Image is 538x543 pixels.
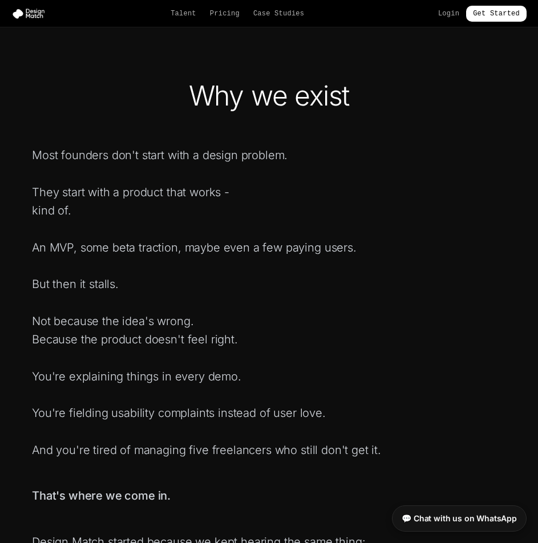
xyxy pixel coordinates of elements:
[11,8,50,19] img: Design Match
[466,6,527,22] a: Get Started
[32,238,506,257] p: An MVP, some beta traction, maybe even a few paying users.
[32,146,506,165] p: Most founders don't start with a design problem.
[171,9,196,18] a: Talent
[32,441,506,460] p: And you're tired of managing five freelancers who still don't get it.
[438,9,459,18] a: Login
[32,404,506,423] p: You're fielding usability complaints instead of user love.
[32,183,506,220] p: They start with a product that works - kind of.
[32,312,506,349] p: Not because the idea's wrong. Because the product doesn't feel right.
[32,82,506,110] h1: Why we exist
[392,505,527,532] a: 💬 Chat with us on WhatsApp
[32,367,506,386] p: You're explaining things in every demo.
[32,487,506,505] p: That's where we come in.
[32,275,506,294] p: But then it stalls.
[210,9,240,18] a: Pricing
[253,9,304,18] a: Case Studies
